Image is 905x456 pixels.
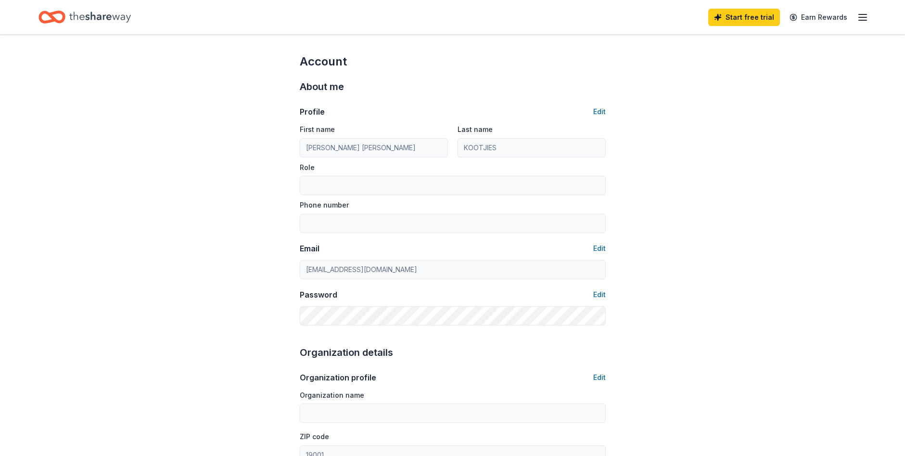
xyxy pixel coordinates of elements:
[784,9,853,26] a: Earn Rewards
[300,54,606,69] div: Account
[300,200,349,210] label: Phone number
[300,372,376,383] div: Organization profile
[300,289,337,300] div: Password
[593,372,606,383] button: Edit
[300,79,606,94] div: About me
[708,9,780,26] a: Start free trial
[300,106,325,117] div: Profile
[593,289,606,300] button: Edit
[300,163,315,172] label: Role
[593,106,606,117] button: Edit
[300,125,335,134] label: First name
[300,243,319,254] div: Email
[458,125,493,134] label: Last name
[593,243,606,254] button: Edit
[300,391,364,400] label: Organization name
[38,6,131,28] a: Home
[300,345,606,360] div: Organization details
[300,432,329,442] label: ZIP code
